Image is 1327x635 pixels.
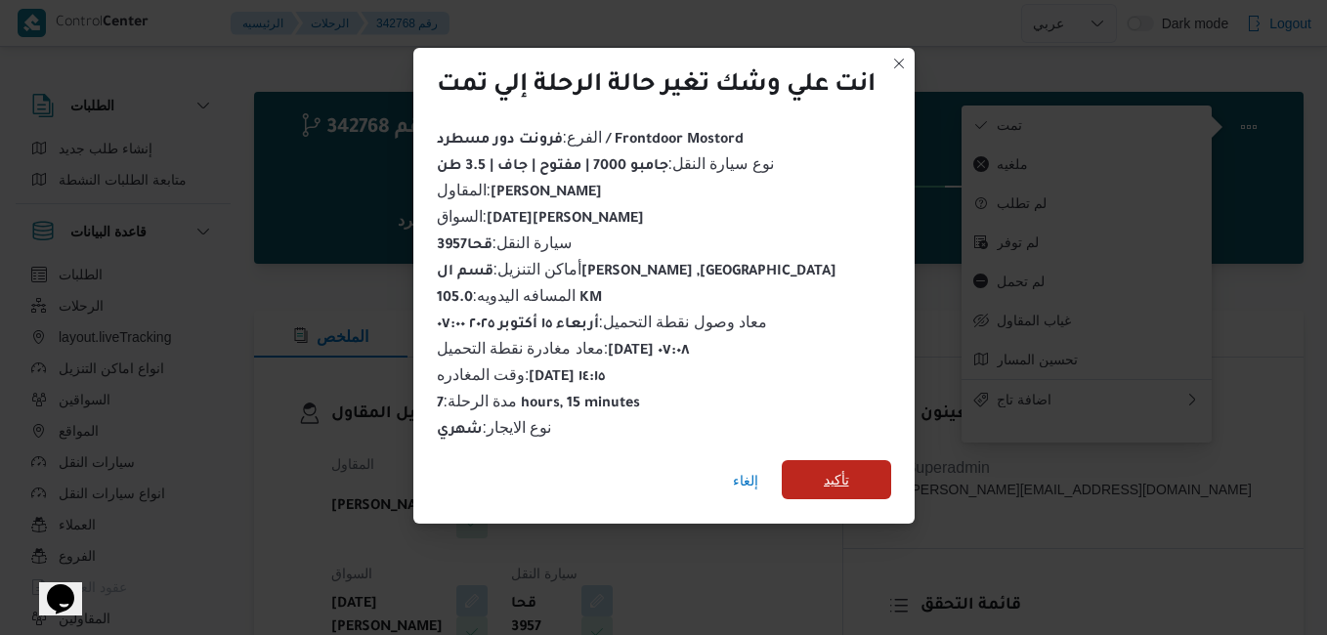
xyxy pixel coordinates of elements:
span: أماكن التنزيل : [437,261,837,277]
button: تأكيد [782,460,891,499]
span: معاد مغادرة نقطة التحميل : [437,340,691,357]
span: إلغاء [733,469,758,492]
span: السواق : [437,208,644,225]
div: انت علي وشك تغير حالة الرحلة إلي تمت [437,71,876,103]
span: مدة الرحلة : [437,393,641,409]
b: جامبو 7000 | مفتوح | جاف | 3.5 طن [437,159,668,175]
b: [DATE][PERSON_NAME] [487,212,644,228]
iframe: chat widget [20,557,82,615]
b: [DATE] ٠٧:٠٨ [608,344,690,360]
b: [PERSON_NAME] [491,186,602,201]
span: الفرع : [437,129,744,146]
b: 7 hours, 15 minutes [437,397,641,412]
b: فرونت دور مسطرد / Frontdoor Mostord [437,133,744,148]
span: المقاول : [437,182,602,198]
button: إلغاء [725,461,766,500]
span: المسافه اليدويه : [437,287,603,304]
b: [DATE] ١٤:١٥ [529,370,605,386]
span: سيارة النقل : [437,234,573,251]
span: تأكيد [824,468,849,491]
b: أربعاء ١٥ أكتوبر ٢٠٢٥ ٠٧:٠٠ [437,317,599,333]
b: شهري [437,423,483,439]
b: 105.0 KM [437,291,603,307]
b: قحا3957 [437,238,492,254]
span: معاد وصول نقطة التحميل : [437,314,768,330]
button: Closes this modal window [887,52,911,75]
span: وقت المغادره : [437,366,606,383]
b: قسم ال[PERSON_NAME] ,[GEOGRAPHIC_DATA] [437,265,837,280]
span: نوع الايجار : [437,419,552,436]
span: نوع سيارة النقل : [437,155,774,172]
